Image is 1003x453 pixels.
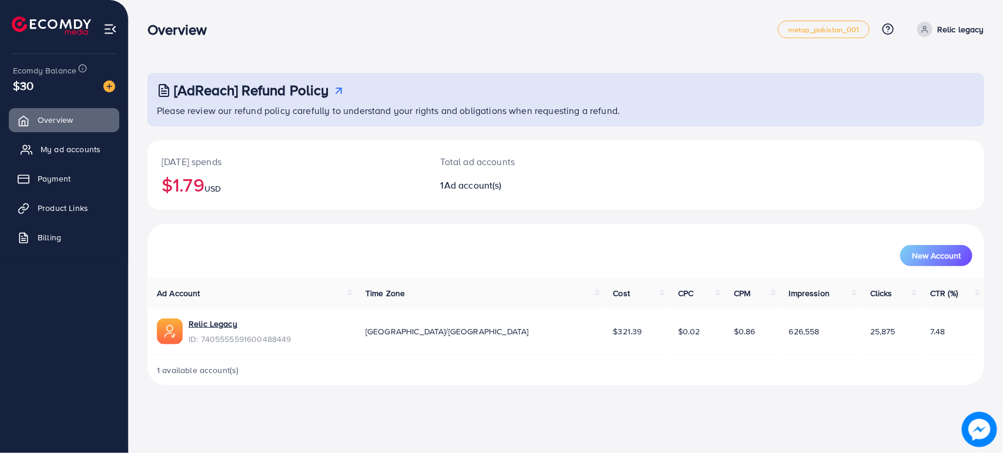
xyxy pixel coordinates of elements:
span: Clicks [870,287,893,299]
a: Relic Legacy [189,318,291,330]
span: 7.48 [930,326,945,337]
span: 626,558 [789,326,820,337]
span: 25,875 [870,326,895,337]
span: Billing [38,231,61,243]
a: Product Links [9,196,119,220]
span: Ad Account [157,287,200,299]
span: Impression [789,287,830,299]
span: CPM [734,287,750,299]
img: menu [103,22,117,36]
span: Ad account(s) [444,179,502,192]
a: Billing [9,226,119,249]
span: CPC [678,287,693,299]
img: logo [12,16,91,35]
span: $0.02 [678,326,700,337]
p: Total ad accounts [441,155,622,169]
img: ic-ads-acc.e4c84228.svg [157,318,183,344]
span: Cost [613,287,630,299]
span: $30 [13,77,33,94]
h3: Overview [147,21,216,38]
span: Overview [38,114,73,126]
img: image [962,412,997,447]
span: Ecomdy Balance [13,65,76,76]
a: Overview [9,108,119,132]
p: Please review our refund policy carefully to understand your rights and obligations when requesti... [157,103,977,118]
h3: [AdReach] Refund Policy [174,82,329,99]
span: Time Zone [365,287,405,299]
img: image [103,80,115,92]
a: metap_pakistan_001 [778,21,870,38]
h2: 1 [441,180,622,191]
a: Relic legacy [913,22,984,37]
span: 1 available account(s) [157,364,239,376]
span: My ad accounts [41,143,100,155]
span: Product Links [38,202,88,214]
span: $0.86 [734,326,756,337]
button: New Account [900,245,972,266]
span: metap_pakistan_001 [788,26,860,33]
span: [GEOGRAPHIC_DATA]/[GEOGRAPHIC_DATA] [365,326,529,337]
p: Relic legacy [937,22,984,36]
span: $321.39 [613,326,642,337]
span: ID: 7405555591600488449 [189,333,291,345]
p: [DATE] spends [162,155,412,169]
h2: $1.79 [162,173,412,196]
span: New Account [912,251,961,260]
a: My ad accounts [9,137,119,161]
a: Payment [9,167,119,190]
span: Payment [38,173,71,184]
span: CTR (%) [930,287,958,299]
span: USD [204,183,221,194]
